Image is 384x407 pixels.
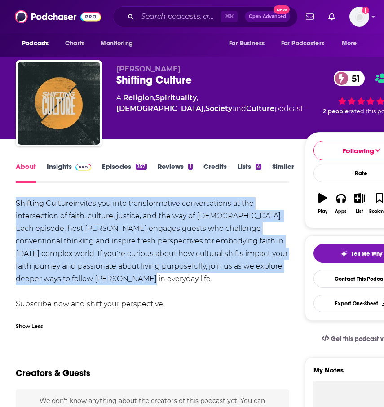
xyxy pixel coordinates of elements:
[246,104,274,113] a: Culture
[272,162,294,183] a: Similar
[137,9,221,24] input: Search podcasts, credits, & more...
[154,93,155,102] span: ,
[332,187,350,220] button: Apps
[203,162,227,183] a: Credits
[349,7,369,27] span: Logged in as shcarlos
[343,146,374,155] span: Following
[123,93,154,102] a: Religion
[256,164,261,170] div: 4
[275,35,337,52] button: open menu
[349,7,369,27] img: User Profile
[47,162,91,183] a: InsightsPodchaser Pro
[204,104,205,113] span: ,
[342,37,357,50] span: More
[205,104,232,113] a: Society
[116,104,204,113] a: [DEMOGRAPHIC_DATA]
[75,164,91,171] img: Podchaser Pro
[16,35,60,52] button: open menu
[101,37,132,50] span: Monitoring
[340,250,348,257] img: tell me why sparkle
[155,93,197,102] a: Spirituality
[350,187,369,220] button: List
[16,367,90,379] h2: Creators & Guests
[116,93,305,114] div: A podcast
[232,104,246,113] span: and
[22,37,49,50] span: Podcasts
[197,93,198,102] span: ,
[249,14,286,19] span: Open Advanced
[59,35,90,52] a: Charts
[325,9,339,24] a: Show notifications dropdown
[334,71,365,86] a: 51
[245,11,290,22] button: Open AdvancedNew
[158,162,193,183] a: Reviews1
[362,7,369,14] svg: Add a profile image
[16,197,289,310] div: invites you into transformative conversations at the intersection of faith, culture, justice, and...
[65,37,84,50] span: Charts
[274,5,290,14] span: New
[343,71,365,86] span: 51
[15,8,101,25] img: Podchaser - Follow, Share and Rate Podcasts
[318,209,327,214] div: Play
[16,162,36,183] a: About
[188,164,193,170] div: 1
[223,35,276,52] button: open menu
[116,65,181,73] span: [PERSON_NAME]
[94,35,144,52] button: open menu
[229,37,265,50] span: For Business
[351,250,382,257] span: Tell Me Why
[323,108,349,115] span: 2 people
[302,9,318,24] a: Show notifications dropdown
[136,164,146,170] div: 357
[113,6,298,27] div: Search podcasts, credits, & more...
[313,187,332,220] button: Play
[18,62,100,145] img: Shifting Culture
[102,162,146,183] a: Episodes357
[335,209,347,214] div: Apps
[349,7,369,27] button: Show profile menu
[238,162,261,183] a: Lists4
[335,35,368,52] button: open menu
[356,209,363,214] div: List
[16,199,73,208] b: Shifting Culture
[221,11,238,22] span: ⌘ K
[281,37,324,50] span: For Podcasters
